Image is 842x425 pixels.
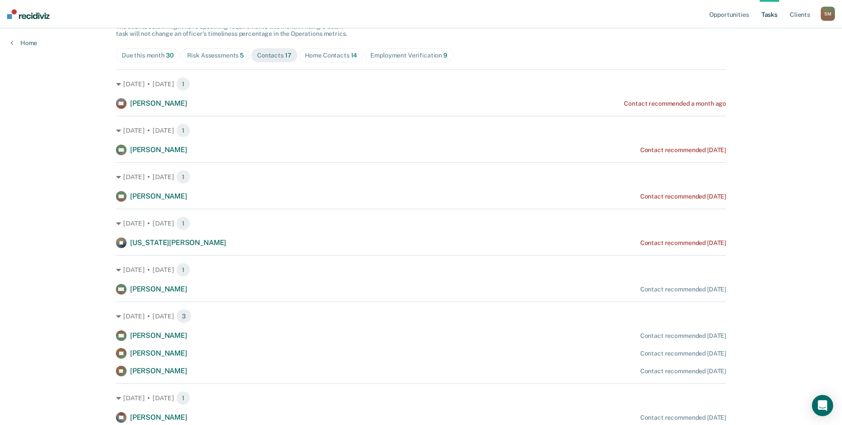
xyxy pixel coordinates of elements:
span: 30 [166,52,174,59]
div: Employment Verification [370,52,447,59]
span: [PERSON_NAME] [130,331,187,340]
div: [DATE] • [DATE] 1 [116,170,726,184]
span: 1 [176,263,190,277]
span: [PERSON_NAME] [130,145,187,154]
span: [PERSON_NAME] [130,192,187,200]
span: [PERSON_NAME] [130,349,187,357]
span: [PERSON_NAME] [130,285,187,293]
span: 9 [443,52,447,59]
div: Contact recommended [DATE] [640,368,726,375]
div: S M [821,7,835,21]
div: Contact recommended [DATE] [640,414,726,421]
div: [DATE] • [DATE] 1 [116,391,726,405]
span: 5 [240,52,244,59]
span: 1 [176,123,190,138]
div: [DATE] • [DATE] 1 [116,263,726,277]
span: [PERSON_NAME] [130,367,187,375]
div: Contact recommended [DATE] [640,193,726,200]
div: Contacts [257,52,292,59]
div: Contact recommended [DATE] [640,146,726,154]
div: [DATE] • [DATE] 1 [116,216,726,230]
div: [DATE] • [DATE] 3 [116,309,726,323]
div: Contact recommended a month ago [624,100,726,107]
div: [DATE] • [DATE] 1 [116,123,726,138]
span: The clients below might have upcoming requirements this month. Hiding a below task will not chang... [116,23,347,38]
img: Recidiviz [7,9,50,19]
div: [DATE] • [DATE] 1 [116,77,726,91]
div: Contact recommended [DATE] [640,239,726,247]
div: Home Contacts [305,52,358,59]
div: Contact recommended [DATE] [640,350,726,357]
div: Contact recommended [DATE] [640,286,726,293]
div: Due this month [122,52,174,59]
div: Contact recommended [DATE] [640,332,726,340]
span: [PERSON_NAME] [130,99,187,107]
div: Risk Assessments [187,52,244,59]
span: [PERSON_NAME] [130,413,187,421]
span: 3 [176,309,192,323]
button: SM [821,7,835,21]
span: [US_STATE][PERSON_NAME] [130,238,226,247]
span: 1 [176,391,190,405]
span: 17 [285,52,292,59]
span: 14 [351,52,358,59]
span: 1 [176,77,190,91]
div: Open Intercom Messenger [812,395,833,416]
span: 1 [176,216,190,230]
a: Home [11,39,37,47]
span: 1 [176,170,190,184]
